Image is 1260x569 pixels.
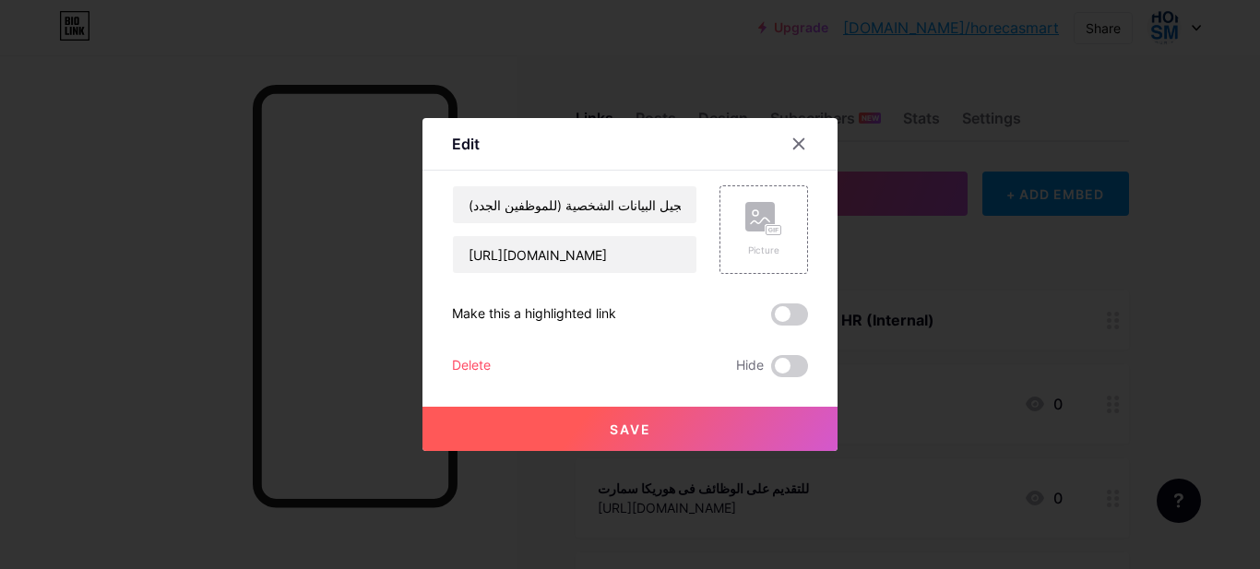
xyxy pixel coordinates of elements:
[736,355,764,377] span: Hide
[453,186,696,223] input: Title
[745,243,782,257] div: Picture
[452,303,616,326] div: Make this a highlighted link
[452,133,480,155] div: Edit
[422,407,838,451] button: Save
[453,236,696,273] input: URL
[452,355,491,377] div: Delete
[610,421,651,437] span: Save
